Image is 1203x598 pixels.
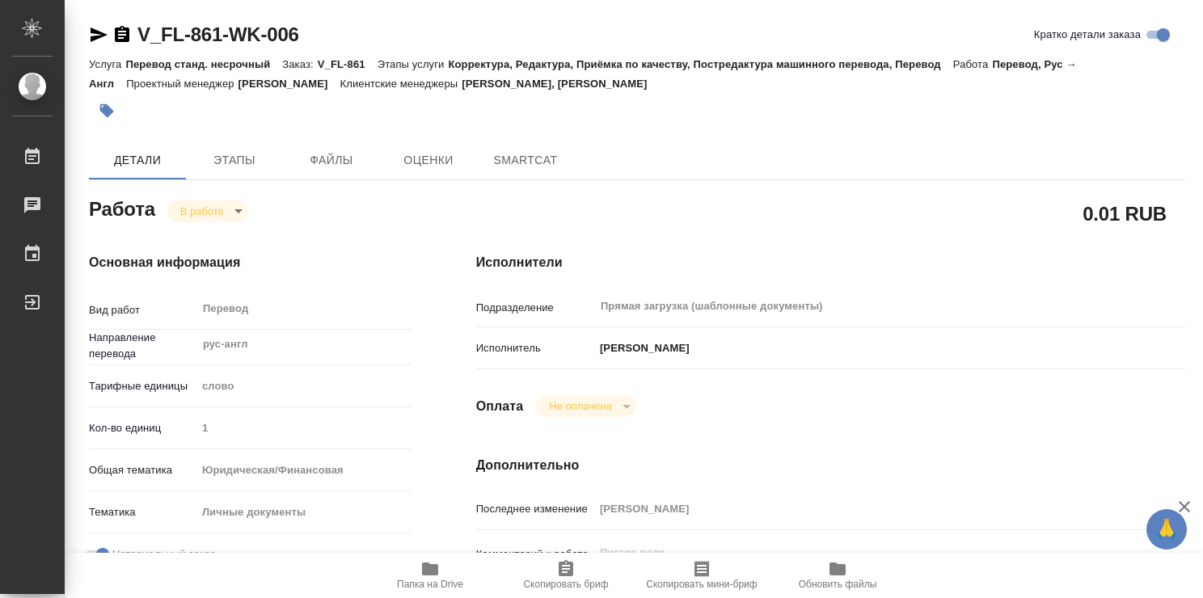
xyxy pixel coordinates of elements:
[1083,200,1167,227] h2: 0.01 RUB
[89,253,412,272] h4: Основная информация
[89,378,196,394] p: Тарифные единицы
[89,420,196,436] p: Кол-во единиц
[112,546,215,562] span: Нотариальный заказ
[397,579,463,590] span: Папка на Drive
[167,200,248,222] div: В работе
[196,416,412,440] input: Пустое поле
[89,25,108,44] button: Скопировать ссылку для ЯМессенджера
[126,78,238,90] p: Проектный менеджер
[196,150,273,171] span: Этапы
[523,579,608,590] span: Скопировать бриф
[476,397,524,416] h4: Оплата
[448,58,952,70] p: Корректура, Редактура, Приёмка по качеству, Постредактура машинного перевода, Перевод
[89,193,155,222] h2: Работа
[476,456,1185,475] h4: Дополнительно
[770,553,905,598] button: Обновить файлы
[112,25,132,44] button: Скопировать ссылку
[476,300,594,316] p: Подразделение
[476,340,594,356] p: Исполнитель
[137,23,299,45] a: V_FL-861-WK-006
[293,150,370,171] span: Файлы
[196,499,412,526] div: Личные документы
[175,204,229,218] button: В работе
[362,553,498,598] button: Папка на Drive
[282,58,317,70] p: Заказ:
[1146,509,1187,550] button: 🙏
[544,399,616,413] button: Не оплачена
[487,150,564,171] span: SmartCat
[89,302,196,318] p: Вид работ
[340,78,462,90] p: Клиентские менеджеры
[89,58,125,70] p: Услуга
[378,58,449,70] p: Этапы услуги
[99,150,176,171] span: Детали
[390,150,467,171] span: Оценки
[498,553,634,598] button: Скопировать бриф
[1153,512,1180,546] span: 🙏
[476,501,594,517] p: Последнее изменение
[89,462,196,478] p: Общая тематика
[89,330,196,362] p: Направление перевода
[634,553,770,598] button: Скопировать мини-бриф
[196,373,412,400] div: слово
[462,78,659,90] p: [PERSON_NAME], [PERSON_NAME]
[476,546,594,562] p: Комментарий к работе
[89,504,196,520] p: Тематика
[89,93,125,128] button: Добавить тэг
[1034,27,1141,43] span: Кратко детали заказа
[594,340,690,356] p: [PERSON_NAME]
[536,395,635,417] div: В работе
[196,457,412,484] div: Юридическая/Финансовая
[318,58,378,70] p: V_FL-861
[646,579,757,590] span: Скопировать мини-бриф
[799,579,877,590] span: Обновить файлы
[953,58,993,70] p: Работа
[125,58,282,70] p: Перевод станд. несрочный
[476,253,1185,272] h4: Исполнители
[594,497,1126,520] input: Пустое поле
[238,78,340,90] p: [PERSON_NAME]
